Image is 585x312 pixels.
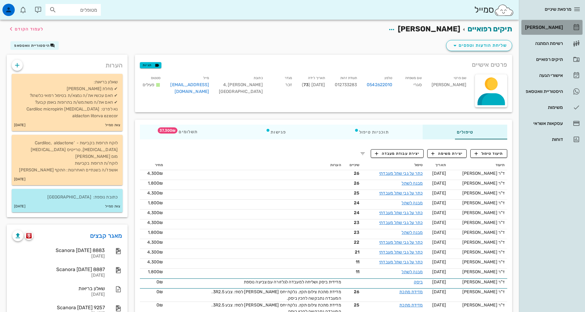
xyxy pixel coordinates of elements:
span: [DATE] [432,279,446,285]
span: תיעוד טיפול [475,151,503,156]
a: כתר על גבי שתל מעבדתי [379,220,423,225]
span: היסטוריית וואטסאפ [14,43,50,48]
span: 26 [346,170,359,177]
div: תיקים רפואיים [524,57,563,62]
span: [DATE] [432,181,446,186]
span: [DATE] [432,259,446,265]
span: 11 [346,259,359,265]
a: משימות [521,100,583,115]
a: 0542622010 [367,82,392,88]
small: [DATE] [14,203,26,210]
div: ד"ר [PERSON_NAME] [451,239,505,246]
span: מרפאת שיניים [545,6,571,12]
small: מייל [203,76,209,80]
span: , [226,82,227,87]
th: הערות [165,160,344,170]
th: מחיר [140,160,165,170]
div: ד"ר [PERSON_NAME] [451,210,505,216]
small: טלפון [385,76,393,80]
div: זכר [268,73,297,99]
div: תוכניות טיפול [320,125,423,139]
a: היסטוריית וואטסאפ [521,84,583,99]
a: כתר על גבי שתל מעבדתי [379,259,423,265]
small: תאריך לידה [308,76,325,80]
span: פעילים [143,82,155,87]
button: היסטוריית וואטסאפ [10,41,59,50]
div: ד"ר [PERSON_NAME] [451,249,505,255]
div: ד"ר [PERSON_NAME] [451,269,505,275]
span: תגיות [143,62,159,68]
small: תעודת זהות [340,76,357,80]
a: דוחות [521,132,583,147]
span: 4,300₪ [147,259,163,265]
div: סמייל [474,3,514,17]
span: 0₪ [156,279,163,285]
span: 25 [346,190,359,196]
a: אישורי הגעה [521,68,583,83]
small: כתובת [254,76,263,80]
div: ד"ר [PERSON_NAME] [451,180,505,186]
div: Scanora [DATE] 9257 [12,305,105,310]
a: עסקאות אשראי [521,116,583,131]
a: כתר על גבי שתל מעבדתי [379,210,423,215]
span: 23 [346,229,359,236]
span: שליחת הודעות וטפסים [451,42,507,49]
span: מדידת מתכת צילום תקין. נלקח יחס [PERSON_NAME] לסתי. צבע 3R2.5. המעבדה נתבקשה להכין ביסק. [211,289,341,301]
a: כתר על גבי שתל מעבדתי [379,250,423,255]
div: הערות [7,55,128,73]
button: scanora logo [25,231,33,240]
th: תיעוד [449,160,507,170]
img: scanora logo [26,233,32,238]
button: לעמוד הקודם [7,23,43,34]
span: 1,800₪ [148,269,163,274]
div: משימות [524,105,563,110]
span: [DATE] [432,302,446,308]
button: יצירת משימה [427,149,467,158]
span: 24 [346,210,359,216]
span: יצירת עבודת מעבדה [375,151,419,156]
div: ד"ר [PERSON_NAME] [451,229,505,236]
th: תאריך [425,160,448,170]
button: תגיות [140,62,161,68]
a: מבנה לשתל [401,230,423,235]
span: 21 [346,249,359,255]
span: 26 [346,289,359,295]
span: 4,300₪ [147,220,163,225]
div: רשימת המתנה [524,41,563,46]
div: עסקאות אשראי [524,121,563,126]
div: ד"ר [PERSON_NAME] [451,259,505,265]
small: שם פרטי [454,76,466,80]
a: [EMAIL_ADDRESS][DOMAIN_NAME] [170,82,209,94]
a: מבנה לשתל [401,269,423,274]
span: 0₪ [156,289,163,294]
div: Scanora [DATE] 8887 [12,266,105,272]
a: רשימת המתנה [521,36,583,51]
div: [DATE] [12,254,105,259]
div: ד"ר [PERSON_NAME] [451,170,505,177]
span: מדידית ביסק ושליחה למעבדה לגלזורה עם צביעה נוספת [244,279,341,285]
span: [PERSON_NAME] 4 [223,82,263,87]
div: סגרי [397,73,426,99]
a: מדידת מתכת [399,289,423,294]
span: [DATE] [432,210,446,215]
span: [DATE] [432,230,446,235]
a: כתר על גבי שתל מעבדתי [379,190,423,196]
span: [DATE] [432,200,446,206]
div: אישורי הגעה [524,73,563,78]
span: 25 [346,302,359,308]
span: 4,300₪ [147,210,163,215]
span: 26 [346,180,359,186]
span: [DATE] ( ) [302,82,325,87]
img: SmileCloud logo [494,4,514,16]
span: [DATE] [432,269,446,274]
small: [DATE] [14,176,26,183]
span: 4,300₪ [147,190,163,196]
a: כתר על גבי שתל מעבדתי [379,240,423,245]
span: תג [18,5,22,9]
span: יצירת משימה [431,151,463,156]
span: [DATE] [432,250,446,255]
button: שליחת הודעות וטפסים [446,40,512,51]
a: מבנה לשתל [401,200,423,206]
a: מאגר קבצים [90,231,122,241]
div: ד"ר [PERSON_NAME] [451,279,505,285]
